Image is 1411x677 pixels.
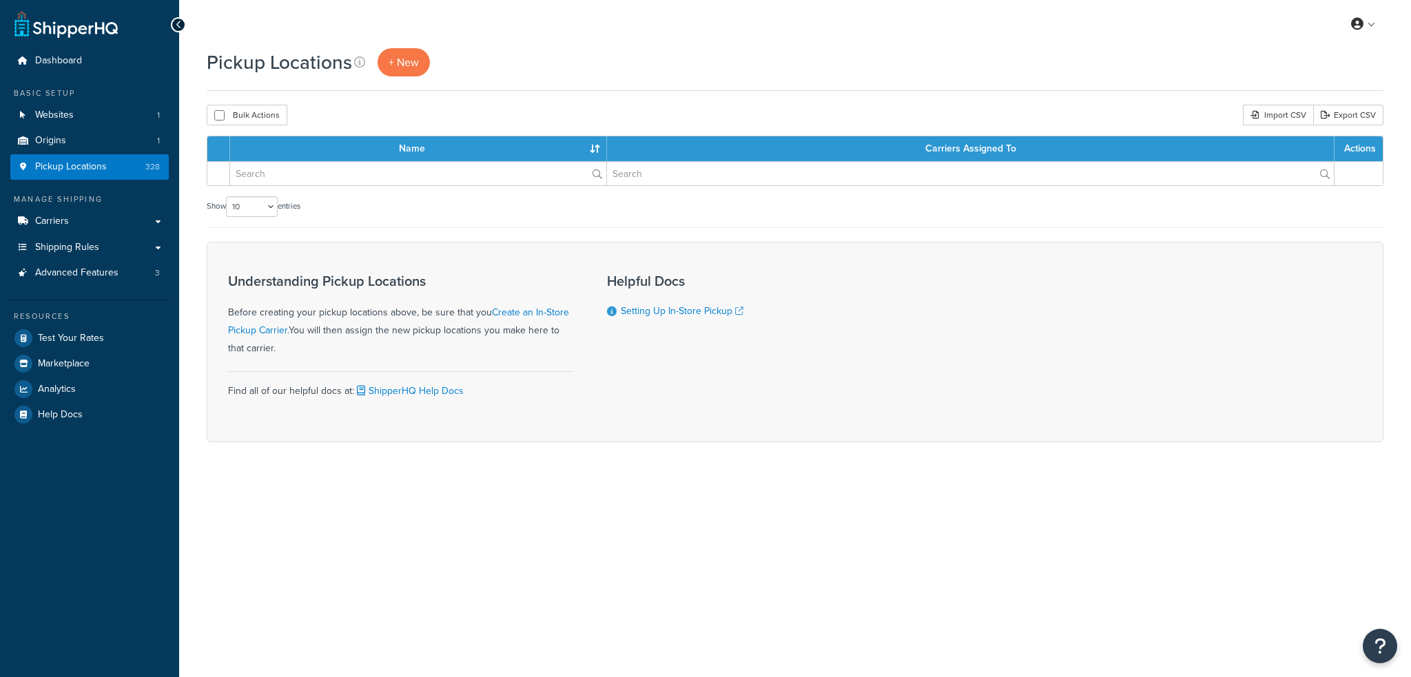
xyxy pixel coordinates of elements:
span: Help Docs [38,409,83,421]
a: Shipping Rules [10,235,169,260]
a: ShipperHQ Help Docs [354,384,464,398]
div: Resources [10,311,169,322]
select: Showentries [226,196,278,217]
span: 1 [157,110,160,121]
span: Test Your Rates [38,333,104,344]
li: Pickup Locations [10,154,169,180]
a: Origins 1 [10,128,169,154]
span: + New [389,54,419,70]
div: Find all of our helpful docs at: [228,371,573,400]
li: Origins [10,128,169,154]
th: Actions [1335,136,1383,161]
a: Analytics [10,377,169,402]
th: Name [230,136,607,161]
h3: Helpful Docs [607,273,759,289]
a: Marketplace [10,351,169,376]
a: Test Your Rates [10,326,169,351]
span: Carriers [35,216,69,227]
span: Websites [35,110,74,121]
a: Help Docs [10,402,169,427]
div: Import CSV [1243,105,1313,125]
span: Shipping Rules [35,242,99,253]
li: Advanced Features [10,260,169,286]
h3: Understanding Pickup Locations [228,273,573,289]
li: Websites [10,103,169,128]
span: Origins [35,135,66,147]
a: Carriers [10,209,169,234]
button: Bulk Actions [207,105,287,125]
a: + New [378,48,430,76]
th: Carriers Assigned To [607,136,1335,161]
span: Analytics [38,384,76,395]
span: Marketplace [38,358,90,370]
a: Setting Up In-Store Pickup [621,304,743,318]
div: Basic Setup [10,87,169,99]
a: Pickup Locations 328 [10,154,169,180]
h1: Pickup Locations [207,49,352,76]
span: 328 [145,161,160,173]
span: Pickup Locations [35,161,107,173]
span: Advanced Features [35,267,119,279]
a: Dashboard [10,48,169,74]
label: Show entries [207,196,300,217]
span: 3 [155,267,160,279]
input: Search [230,162,606,185]
div: Manage Shipping [10,194,169,205]
a: ShipperHQ Home [14,10,118,38]
div: Before creating your pickup locations above, be sure that you You will then assign the new pickup... [228,273,573,357]
span: Dashboard [35,55,82,67]
span: 1 [157,135,160,147]
a: Export CSV [1313,105,1383,125]
a: Websites 1 [10,103,169,128]
input: Search [607,162,1334,185]
a: Advanced Features 3 [10,260,169,286]
button: Open Resource Center [1363,629,1397,663]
